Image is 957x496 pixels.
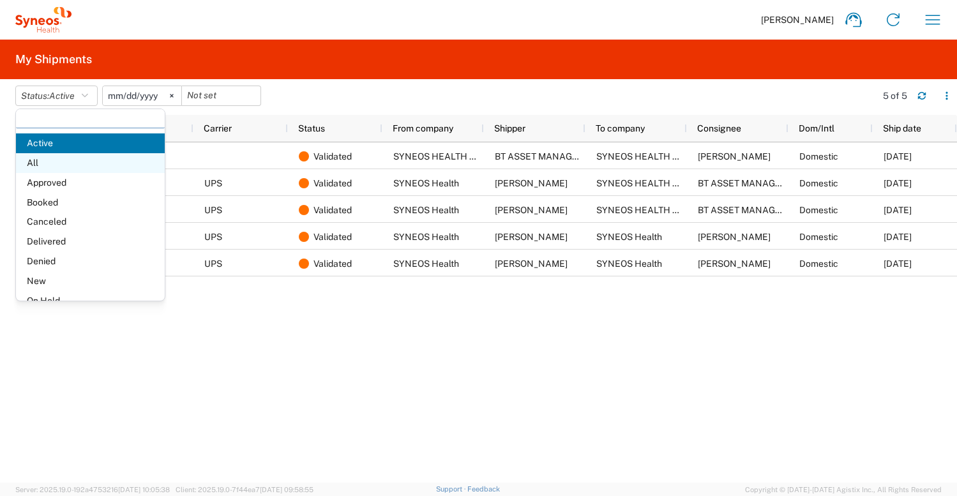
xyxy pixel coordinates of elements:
span: Denied [16,252,165,271]
a: Feedback [467,485,500,493]
span: [DATE] 09:58:55 [260,486,313,493]
span: Dom/Intl [799,123,834,133]
span: [DATE] 10:05:38 [118,486,170,493]
span: SYNEOS Health [596,232,662,242]
span: Mia Johnson [495,178,568,188]
span: Copyright © [DATE]-[DATE] Agistix Inc., All Rights Reserved [745,484,942,495]
span: To company [596,123,645,133]
span: BT ASSET MANAGEMENT [495,151,603,162]
span: SYNEOS HEALTH LLC [596,151,689,162]
span: On Hold [16,291,165,311]
span: BT ASSET MANAGEMENT [698,205,806,215]
span: Yemii Teshome [698,151,771,162]
span: Validated [313,197,352,223]
span: SYNEOS Health [393,205,459,215]
span: 07/25/2025 [884,232,912,242]
span: Validated [313,223,352,250]
input: Not set [103,86,181,105]
span: UPS [204,232,222,242]
span: Validated [313,250,352,277]
span: Domestic [799,151,838,162]
span: UPS [204,178,222,188]
span: Domestic [799,205,838,215]
span: Delivered [16,232,165,252]
span: Shipper [494,123,525,133]
span: SYNEOS Health [393,232,459,242]
span: Server: 2025.19.0-192a4753216 [15,486,170,493]
h2: My Shipments [15,52,92,67]
span: 08/06/2025 [884,205,912,215]
span: Domestic [799,178,838,188]
span: Eric Suen [495,205,568,215]
span: SYNEOS Health [393,259,459,269]
span: Consignee [697,123,741,133]
span: 07/11/2025 [884,259,912,269]
span: Status [298,123,325,133]
span: Canceled [16,212,165,232]
a: Support [436,485,468,493]
span: Client: 2025.19.0-7f44ea7 [176,486,313,493]
span: Domestic [799,232,838,242]
span: Gayathri Subramanian [495,259,568,269]
span: New [16,271,165,291]
span: All [16,153,165,173]
span: Active [16,133,165,153]
span: Approved [16,173,165,193]
span: SYNEOS HEALTH LLC [596,205,689,215]
span: UPS [204,205,222,215]
span: Validated [313,170,352,197]
span: 08/08/2025 [884,178,912,188]
span: Ta'Rhonda Savage [495,232,568,242]
span: Ship date [883,123,921,133]
span: 08/27/2025 [884,151,912,162]
span: Carl Sumpter [698,232,771,242]
button: Status:Active [15,86,98,106]
span: From company [393,123,453,133]
input: Not set [182,86,260,105]
span: Domestic [799,259,838,269]
span: SYNEOS Health [393,178,459,188]
span: Active [49,91,75,101]
span: Carl Sumpter [698,259,771,269]
div: 5 of 5 [883,90,907,101]
span: Validated [313,143,352,170]
span: UPS [204,259,222,269]
span: [PERSON_NAME] [761,14,834,26]
span: SYNEOS HEALTH LLC [596,178,689,188]
span: SYNEOS Health [596,259,662,269]
span: BT ASSET MANAGEMENT [698,178,806,188]
span: Booked [16,193,165,213]
span: SYNEOS HEALTH LLC [393,151,486,162]
span: Carrier [204,123,232,133]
